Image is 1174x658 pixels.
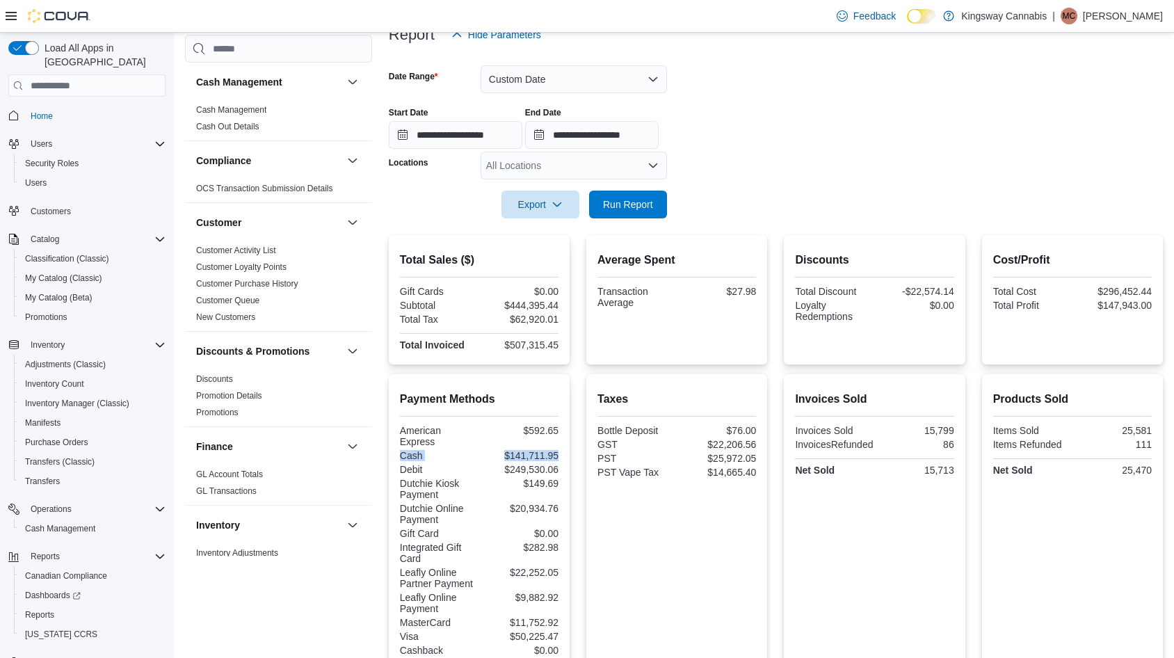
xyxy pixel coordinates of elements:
div: $282.98 [482,542,558,553]
div: Gift Card [400,528,476,539]
div: $592.65 [482,425,558,436]
div: $50,225.47 [482,631,558,642]
div: Transaction Average [597,286,674,308]
div: Cashback [400,645,476,656]
button: Purchase Orders [14,433,171,452]
h2: Discounts [795,252,954,268]
div: Compliance [185,180,372,202]
p: Kingsway Cannabis [961,8,1047,24]
span: MC [1063,8,1076,24]
div: $14,665.40 [680,467,756,478]
label: Start Date [389,107,428,118]
div: PST [597,453,674,464]
button: Export [501,191,579,218]
div: Michelle Corrigall [1061,8,1077,24]
div: $249,530.06 [482,464,558,475]
a: GL Account Totals [196,470,263,479]
span: Load All Apps in [GEOGRAPHIC_DATA] [39,41,166,69]
span: Customers [31,206,71,217]
img: Cova [28,9,90,23]
span: Home [31,111,53,122]
div: $0.00 [482,528,558,539]
div: Gift Cards [400,286,476,297]
span: Inventory Count [19,376,166,392]
span: Dashboards [25,590,81,601]
span: Users [31,138,52,150]
button: Reports [3,547,171,566]
p: [PERSON_NAME] [1083,8,1163,24]
button: Users [25,136,58,152]
h3: Customer [196,216,241,230]
a: Promotions [196,408,239,417]
strong: Net Sold [795,465,835,476]
a: Adjustments (Classic) [19,356,111,373]
div: Total Tax [400,314,476,325]
a: Security Roles [19,155,84,172]
div: $296,452.44 [1075,286,1152,297]
a: Dashboards [14,586,171,605]
span: [US_STATE] CCRS [25,629,97,640]
span: Promotions [25,312,67,323]
a: Transfers [19,473,65,490]
div: Items Sold [993,425,1070,436]
button: Cash Management [196,75,341,89]
div: $27.98 [680,286,756,297]
button: Cash Management [344,74,361,90]
a: Canadian Compliance [19,568,113,584]
span: Inventory Count [25,378,84,390]
span: Hide Parameters [468,28,541,42]
button: Classification (Classic) [14,249,171,268]
div: Invoices Sold [795,425,871,436]
button: Finance [196,440,341,454]
span: Inventory Manager (Classic) [19,395,166,412]
button: Users [14,173,171,193]
h3: Report [389,26,435,43]
div: Total Cost [993,286,1070,297]
button: Customer [196,216,341,230]
input: Press the down key to open a popover containing a calendar. [525,121,659,149]
span: Users [25,136,166,152]
button: Open list of options [648,160,659,171]
button: Canadian Compliance [14,566,171,586]
strong: Total Invoiced [400,339,465,351]
button: Catalog [3,230,171,249]
a: Inventory Adjustments [196,548,278,558]
span: Catalog [31,234,59,245]
a: Promotions [19,309,73,326]
div: $25,972.05 [680,453,756,464]
label: Date Range [389,71,438,82]
div: American Express [400,425,476,447]
a: GL Transactions [196,486,257,496]
div: $0.00 [482,645,558,656]
button: Inventory Manager (Classic) [14,394,171,413]
strong: Net Sold [993,465,1033,476]
div: Customer [185,242,372,331]
button: Promotions [14,307,171,327]
span: Transfers [25,476,60,487]
button: Discounts & Promotions [344,343,361,360]
button: Operations [3,499,171,519]
a: Customer Queue [196,296,259,305]
button: Manifests [14,413,171,433]
h3: Discounts & Promotions [196,344,309,358]
button: Compliance [196,154,341,168]
a: Cash Management [19,520,101,537]
button: Custom Date [481,65,667,93]
div: 15,713 [878,465,954,476]
div: $0.00 [878,300,954,311]
div: 15,799 [878,425,954,436]
h2: Taxes [597,391,756,408]
a: OCS Transaction Submission Details [196,184,333,193]
div: $141,711.95 [482,450,558,461]
div: GST [597,439,674,450]
button: Compliance [344,152,361,169]
div: $62,920.01 [482,314,558,325]
a: Inventory Count [19,376,90,392]
span: My Catalog (Classic) [19,270,166,287]
label: Locations [389,157,428,168]
button: Transfers [14,472,171,491]
button: [US_STATE] CCRS [14,625,171,644]
a: Reports [19,607,60,623]
a: Purchase Orders [19,434,94,451]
